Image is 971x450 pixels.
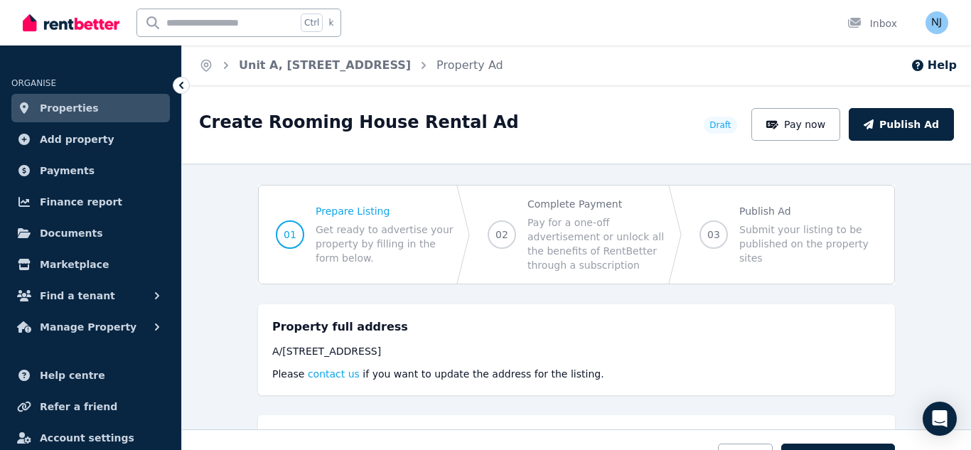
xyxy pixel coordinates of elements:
[849,108,954,141] button: Publish Ad
[527,215,665,272] span: Pay for a one-off advertisement or unlock all the benefits of RentBetter through a subscription
[40,318,136,336] span: Manage Property
[239,58,411,72] a: Unit A, [STREET_ADDRESS]
[739,204,877,218] span: Publish Ad
[23,12,119,33] img: RentBetter
[258,185,895,284] nav: Progress
[272,344,881,358] div: A/[STREET_ADDRESS]
[272,367,881,381] p: Please if you want to update the address for the listing.
[316,223,454,265] span: Get ready to advertise your property by filling in the form below.
[923,402,957,436] div: Open Intercom Messenger
[926,11,948,34] img: Nazia Judkins
[11,94,170,122] a: Properties
[199,111,519,134] h1: Create Rooming House Rental Ad
[40,225,103,242] span: Documents
[301,14,323,32] span: Ctrl
[11,125,170,154] a: Add property
[11,361,170,390] a: Help centre
[182,45,520,85] nav: Breadcrumb
[707,227,720,242] span: 03
[308,367,360,381] button: contact us
[11,156,170,185] a: Payments
[40,367,105,384] span: Help centre
[847,16,897,31] div: Inbox
[11,78,56,88] span: ORGANISE
[316,204,454,218] span: Prepare Listing
[751,108,841,141] button: Pay now
[40,398,117,415] span: Refer a friend
[709,119,731,131] span: Draft
[436,58,503,72] a: Property Ad
[911,57,957,74] button: Help
[40,287,115,304] span: Find a tenant
[11,392,170,421] a: Refer a friend
[40,429,134,446] span: Account settings
[739,223,877,265] span: Submit your listing to be published on the property sites
[284,227,296,242] span: 01
[40,162,95,179] span: Payments
[40,100,99,117] span: Properties
[40,131,114,148] span: Add property
[11,219,170,247] a: Documents
[495,227,508,242] span: 02
[11,313,170,341] button: Manage Property
[272,318,408,336] h5: Property full address
[11,188,170,216] a: Finance report
[527,197,665,211] span: Complete Payment
[328,17,333,28] span: k
[11,250,170,279] a: Marketplace
[40,193,122,210] span: Finance report
[40,256,109,273] span: Marketplace
[11,282,170,310] button: Find a tenant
